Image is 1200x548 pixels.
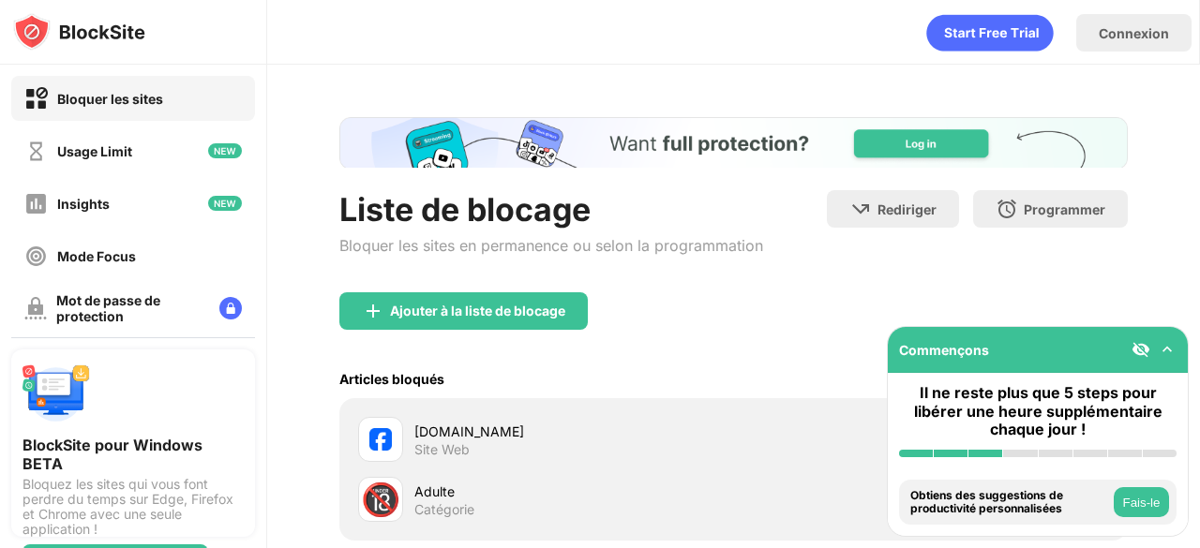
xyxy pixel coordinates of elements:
[414,441,470,458] div: Site Web
[1158,340,1177,359] img: omni-setup-toggle.svg
[390,304,565,318] div: Ajouter à la liste de blocage
[56,292,204,324] div: Mot de passe de protection
[22,436,244,473] div: BlockSite pour Windows BETA
[208,196,242,211] img: new-icon.svg
[339,117,1128,168] iframe: Banner
[414,481,734,501] div: Adulte
[926,14,1054,52] div: animation
[57,143,132,159] div: Usage Limit
[361,481,400,519] div: 🔞
[899,342,989,358] div: Commençons
[57,248,136,264] div: Mode Focus
[24,244,48,268] img: focus-off.svg
[13,13,145,51] img: logo-blocksite.svg
[24,140,48,163] img: time-usage-off.svg
[57,91,163,107] div: Bloquer les sites
[339,190,763,229] div: Liste de blocage
[910,489,1109,516] div: Obtiens des suggestions de productivité personnalisées
[219,297,242,319] img: lock-menu.svg
[24,297,47,319] img: password-protection-off.svg
[22,477,244,537] div: Bloquez les sites qui vous font perdre du temps sur Edge, Firefox et Chrome avec une seule applic...
[24,87,48,111] img: block-on.svg
[369,428,392,451] img: favicons
[1114,487,1169,517] button: Fais-le
[339,371,444,387] div: Articles bloqués
[57,196,110,212] div: Insights
[877,201,937,217] div: Rediriger
[1024,201,1105,217] div: Programmer
[208,143,242,158] img: new-icon.svg
[899,384,1177,438] div: Il ne reste plus que 5 steps pour libérer une heure supplémentaire chaque jour !
[339,236,763,255] div: Bloquer les sites en permanence ou selon la programmation
[414,501,474,518] div: Catégorie
[22,361,90,428] img: push-desktop.svg
[414,422,734,441] div: [DOMAIN_NAME]
[1132,340,1150,359] img: eye-not-visible.svg
[24,192,48,215] img: insights-off.svg
[1099,25,1169,41] div: Connexion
